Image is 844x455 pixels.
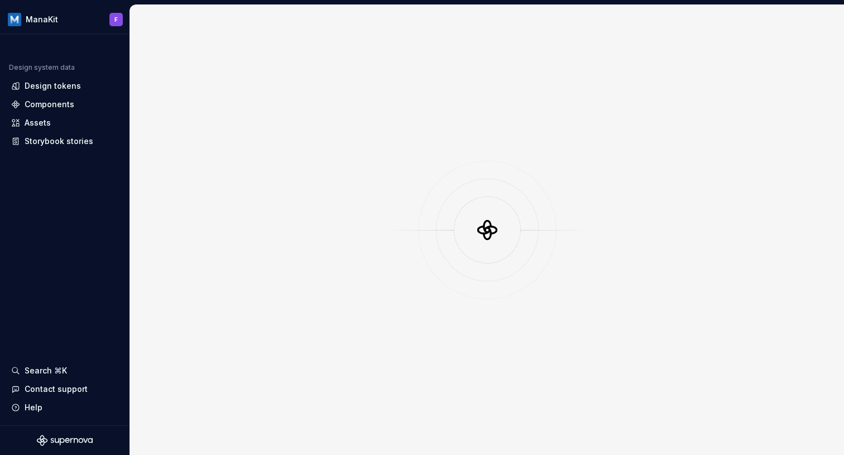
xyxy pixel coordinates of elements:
[9,63,75,72] div: Design system data
[25,136,93,147] div: Storybook stories
[25,365,67,376] div: Search ⌘K
[2,7,127,31] button: ManaKitF
[7,114,123,132] a: Assets
[25,99,74,110] div: Components
[25,80,81,92] div: Design tokens
[7,380,123,398] button: Contact support
[8,13,21,26] img: 444e3117-43a1-4503-92e6-3e31d1175a78.png
[25,117,51,128] div: Assets
[7,77,123,95] a: Design tokens
[7,95,123,113] a: Components
[37,435,93,446] svg: Supernova Logo
[114,15,118,24] div: F
[7,362,123,380] button: Search ⌘K
[25,384,88,395] div: Contact support
[26,14,58,25] div: ManaKit
[7,399,123,416] button: Help
[25,402,42,413] div: Help
[7,132,123,150] a: Storybook stories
